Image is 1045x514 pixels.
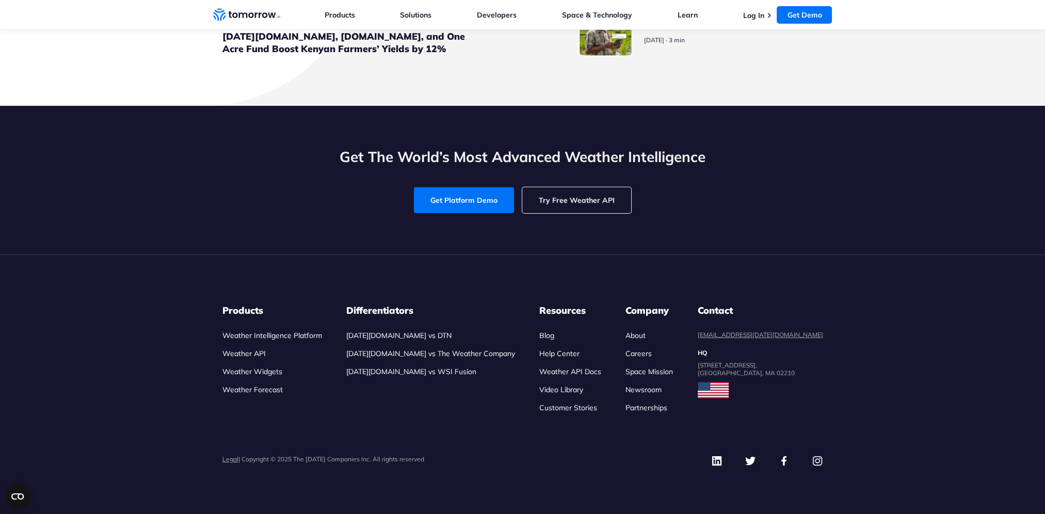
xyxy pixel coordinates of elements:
a: Get Demo [777,6,832,24]
dd: [STREET_ADDRESS], [GEOGRAPHIC_DATA], MA 02210 [698,361,823,377]
a: About [625,331,646,340]
span: publish date [644,36,664,44]
h3: [DATE][DOMAIN_NAME], [DOMAIN_NAME], and One Acre Fund Boost Kenyan Farmers’ Yields by 12% [222,30,471,55]
dt: Contact [698,304,823,317]
a: [DATE][DOMAIN_NAME] vs DTN [346,331,452,340]
a: Blog [539,331,554,340]
a: Log In [743,11,764,20]
h3: Company [625,304,673,317]
a: [DATE][DOMAIN_NAME] vs WSI Fusion [346,367,476,376]
h3: Resources [539,304,601,317]
button: Open CMP widget [5,484,30,509]
img: Twitter [745,455,756,467]
a: Space Mission [625,367,673,376]
a: Weather API Docs [539,367,601,376]
a: Video Library [539,385,583,394]
h3: Differentiators [346,304,515,317]
h3: Products [222,304,322,317]
img: usa flag [698,382,729,398]
span: · [666,36,667,44]
h2: Get The World’s Most Advanced Weather Intelligence [213,147,832,167]
a: [EMAIL_ADDRESS][DATE][DOMAIN_NAME] [698,331,823,339]
a: Products [325,10,355,20]
a: Try Free Weather API [522,187,631,213]
img: Linkedin [711,455,722,467]
img: Instagram [812,455,823,467]
a: Careers [625,349,652,358]
a: Legal [222,455,238,463]
p: | Copyright © 2025 The [DATE] Companies Inc. All rights reserved [222,455,424,463]
a: Space & Technology [562,10,632,20]
span: Estimated reading time [669,36,685,44]
a: Newsroom [625,385,662,394]
a: Weather Forecast [222,385,283,394]
img: Facebook [778,455,790,467]
a: Weather API [222,349,266,358]
dt: HQ [698,349,823,357]
a: Weather Intelligence Platform [222,331,322,340]
a: Partnerships [625,403,667,412]
a: Solutions [400,10,431,20]
a: Weather Widgets [222,367,282,376]
dl: contact details [698,304,823,377]
a: Help Center [539,349,580,358]
a: Customer Stories [539,403,597,412]
a: Developers [477,10,517,20]
a: [DATE][DOMAIN_NAME] vs The Weather Company [346,349,515,358]
a: Home link [213,7,280,23]
a: Learn [678,10,698,20]
a: Get Platform Demo [414,187,514,213]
